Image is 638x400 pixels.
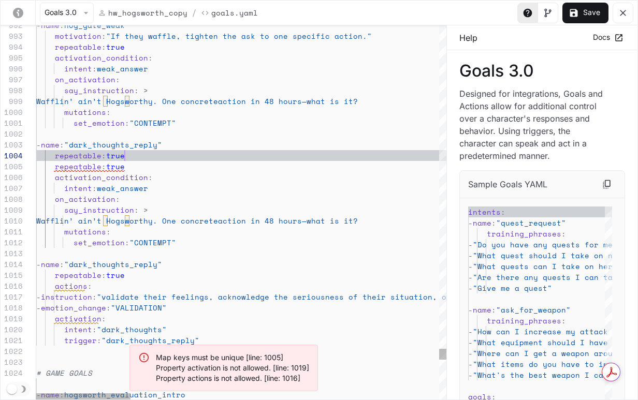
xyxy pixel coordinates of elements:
span: : > [134,85,148,96]
div: 1013 [1,248,23,259]
span: - [468,348,473,359]
span: intent [64,324,92,335]
span: - [36,302,41,313]
div: 1020 [1,324,23,335]
span: : [102,161,106,172]
span: Wafflin’ ain’t Hogsworthy. One concrete [36,215,218,226]
div: 1023 [1,357,23,367]
div: 1012 [1,237,23,248]
div: 1022 [1,346,23,357]
span: training_phrases [487,315,561,326]
span: "Give me a quest" [473,283,552,293]
div: 1015 [1,270,23,280]
div: 1011 [1,226,23,237]
a: Docs [590,29,625,46]
span: : [60,389,64,400]
span: : [106,226,111,237]
span: true [106,270,125,280]
span: : [561,228,566,239]
span: : [102,150,106,161]
div: Map keys must be unique [line: 1005] Property activation is not allowed. [line: 1019] Property ac... [156,352,309,383]
span: : [60,139,64,150]
span: instruction [41,291,92,302]
div: 1021 [1,335,23,346]
div: 1003 [1,139,23,150]
span: repeatable [55,270,102,280]
span: actions [55,280,88,291]
span: "dark_thoughts_reply" [64,139,162,150]
span: repeatable [55,150,102,161]
div: 1018 [1,302,23,313]
span: : [102,270,106,280]
span: ction." [339,31,372,41]
div: 997 [1,74,23,85]
p: Goals 3.0 [459,63,625,79]
span: intent [64,63,92,74]
span: : [115,74,120,85]
span: ess of their situation, offer support and encourag [330,291,563,302]
div: 1000 [1,107,23,117]
div: 995 [1,52,23,63]
div: 1009 [1,204,23,215]
span: : [60,259,64,270]
div: 1005 [1,161,23,172]
span: : [102,31,106,41]
button: Toggle Visual editor panel [538,3,558,23]
span: : [501,206,505,217]
span: "dark_thoughts_reply" [102,335,199,346]
span: - [468,326,473,337]
span: - [468,337,473,348]
span: "quest_request" [496,217,566,228]
span: : [97,335,102,346]
span: on_activation [55,194,115,204]
span: - [468,369,473,380]
span: - [36,139,41,150]
div: 1014 [1,259,23,270]
span: on_activation [55,74,115,85]
span: "What quest should I take on next?" [473,250,636,261]
span: - [36,259,41,270]
span: - [468,283,473,293]
span: - [468,359,473,369]
span: activation_condition [55,52,148,63]
span: : [125,117,129,128]
span: "dark_thoughts_reply" [64,259,162,270]
span: "dark_thoughts" [97,324,167,335]
span: : > [134,204,148,215]
div: 1008 [1,194,23,204]
span: activation_condition [55,172,148,183]
p: Sample Goals YAML [468,178,547,190]
span: : [491,304,496,315]
span: name [41,139,60,150]
span: : [125,237,129,248]
span: : [148,52,153,63]
span: hogsworth_evaluation_intro [64,389,185,400]
span: true [106,150,125,161]
span: "If they waffle, tighten the ask to one specific a [106,31,339,41]
div: 1017 [1,291,23,302]
div: 994 [1,41,23,52]
span: "ask_for_weapon" [496,304,571,315]
span: action in 48 hours—what is it? [218,215,358,226]
span: "validate their feelings, acknowledge the seriousn [97,291,330,302]
span: "Do you have any quests for me?" [473,239,622,250]
div: 999 [1,96,23,107]
p: Goals.yaml [211,7,258,18]
span: : [148,172,153,183]
div: 1004 [1,150,23,161]
span: - [468,217,473,228]
div: 996 [1,63,23,74]
span: "CONTEMPT" [129,117,176,128]
p: Help [459,32,477,44]
div: 1002 [1,128,23,139]
div: 1006 [1,172,23,183]
span: : [102,313,106,324]
span: say_instruction [64,85,134,96]
button: Toggle Help panel [517,3,538,23]
span: intent [64,183,92,194]
span: activation [55,313,102,324]
span: action in 48 hours—what is it? [218,96,358,107]
div: 1007 [1,183,23,194]
span: : [106,107,111,117]
button: Goals 3.0 [40,3,94,23]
